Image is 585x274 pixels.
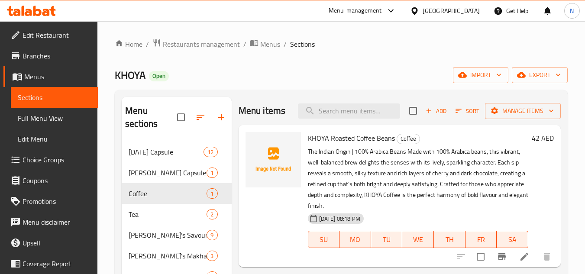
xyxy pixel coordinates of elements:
[424,106,448,116] span: Add
[129,147,204,157] span: [DATE] Capsule
[243,39,246,49] li: /
[519,70,561,81] span: export
[402,231,434,248] button: WE
[397,134,420,144] span: Coffee
[460,70,501,81] span: import
[207,209,217,219] div: items
[163,39,240,49] span: Restaurants management
[469,233,494,246] span: FR
[207,210,217,219] span: 2
[537,246,557,267] button: delete
[129,251,207,261] div: KHOYA's Makhana Collection
[18,113,91,123] span: Full Menu View
[472,248,490,266] span: Select to update
[3,232,98,253] a: Upsell
[149,71,169,81] div: Open
[290,39,315,49] span: Sections
[492,106,554,116] span: Manage items
[298,103,400,119] input: search
[129,230,207,240] div: KHOYA's Savoury Collections
[465,231,497,248] button: FR
[207,230,217,240] div: items
[375,233,399,246] span: TU
[284,39,287,49] li: /
[122,162,231,183] div: [PERSON_NAME] Capsule1
[406,233,430,246] span: WE
[437,233,462,246] span: TH
[570,6,574,16] span: N
[343,233,368,246] span: MO
[450,104,485,118] span: Sort items
[129,251,207,261] span: [PERSON_NAME]'s Makhana Collection
[339,231,371,248] button: MO
[23,196,91,206] span: Promotions
[239,104,286,117] h2: Menu items
[3,212,98,232] a: Menu disclaimer
[491,246,512,267] button: Branch-specific-item
[3,253,98,274] a: Coverage Report
[129,147,204,157] div: Diwali Capsule
[122,204,231,225] div: Tea2
[532,132,554,144] h6: 42 AED
[422,104,450,118] button: Add
[250,39,280,50] a: Menus
[453,67,508,83] button: import
[204,147,217,157] div: items
[129,168,207,178] div: Karwa Chauth Capsule
[453,104,482,118] button: Sort
[204,148,217,156] span: 12
[207,252,217,260] span: 3
[122,142,231,162] div: [DATE] Capsule12
[423,6,480,16] div: [GEOGRAPHIC_DATA]
[152,39,240,50] a: Restaurants management
[485,103,561,119] button: Manage items
[397,134,420,144] div: Coffee
[125,104,177,130] h2: Menu sections
[329,6,382,16] div: Menu-management
[500,233,525,246] span: SA
[129,168,207,178] span: [PERSON_NAME] Capsule
[172,108,190,126] span: Select all sections
[497,231,528,248] button: SA
[3,149,98,170] a: Choice Groups
[519,251,530,262] a: Edit menu item
[122,245,231,266] div: [PERSON_NAME]'s Makhana Collection3
[260,39,280,49] span: Menus
[23,51,91,61] span: Branches
[3,170,98,191] a: Coupons
[115,65,145,85] span: KHOYA
[11,108,98,129] a: Full Menu View
[3,191,98,212] a: Promotions
[18,134,91,144] span: Edit Menu
[211,107,232,128] button: Add section
[115,39,142,49] a: Home
[23,238,91,248] span: Upsell
[207,231,217,239] span: 9
[3,66,98,87] a: Menus
[115,39,568,50] nav: breadcrumb
[129,188,207,199] span: Coffee
[456,106,479,116] span: Sort
[122,225,231,245] div: [PERSON_NAME]'s Savoury Collections9
[24,71,91,82] span: Menus
[23,217,91,227] span: Menu disclaimer
[146,39,149,49] li: /
[23,155,91,165] span: Choice Groups
[11,129,98,149] a: Edit Menu
[371,231,403,248] button: TU
[207,169,217,177] span: 1
[122,183,231,204] div: Coffee1
[11,87,98,108] a: Sections
[308,231,340,248] button: SU
[308,132,395,145] span: KHOYA Roasted Coffee Beans
[190,107,211,128] span: Sort sections
[129,209,207,219] span: Tea
[3,45,98,66] a: Branches
[23,258,91,269] span: Coverage Report
[308,146,528,211] p: The Indian Origin | 100% Arabica Beans Made with 100% Arabica beans, this vibrant, well-balanced ...
[23,175,91,186] span: Coupons
[207,251,217,261] div: items
[246,132,301,187] img: KHOYA Roasted Coffee Beans
[18,92,91,103] span: Sections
